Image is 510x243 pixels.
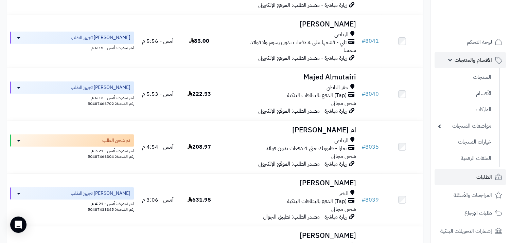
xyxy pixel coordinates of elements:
span: الطلبات [476,172,492,182]
a: لوحة التحكم [435,34,506,50]
span: رقم الشحنة: 50487466702 [88,100,134,107]
a: الأقسام [435,86,495,101]
span: [PERSON_NAME] تجهيز الطلب [71,34,130,41]
span: 85.00 [189,37,209,45]
a: الطلبات [435,169,506,185]
span: زيارة مباشرة - مصدر الطلب: الموقع الإلكتروني [258,160,347,168]
div: Open Intercom Messenger [10,217,27,233]
span: شحن مجاني [331,205,356,213]
span: زيارة مباشرة - مصدر الطلب: تطبيق الجوال [263,213,347,221]
span: أمس - 5:56 م [142,37,174,45]
h3: ام [PERSON_NAME] [223,126,356,134]
span: زيارة مباشرة - مصدر الطلب: الموقع الإلكتروني [258,1,347,9]
span: حفر الباطن [327,84,349,92]
span: الرياض [334,137,349,145]
span: (Tap) الدفع بالبطاقات البنكية [287,198,347,205]
span: رقم الشحنة: 50487466304 [88,153,134,160]
div: اخر تحديث: أمس - 6:15 م [10,44,134,51]
span: أمس - 5:53 م [142,90,174,98]
a: #8039 [362,196,379,204]
span: إشعارات التحويلات البنكية [440,226,492,236]
span: # [362,196,365,204]
span: سمسا [344,46,356,54]
a: الماركات [435,102,495,117]
span: زيارة مباشرة - مصدر الطلب: الموقع الإلكتروني [258,54,347,62]
a: المراجعات والأسئلة [435,187,506,203]
div: اخر تحديث: أمس - 4:21 م [10,200,134,207]
span: 222.53 [188,90,211,98]
span: الرياض [334,31,349,39]
span: [PERSON_NAME] تجهيز الطلب [71,190,130,197]
span: تمارا - فاتورتك حتى 4 دفعات بدون فوائد [266,145,347,152]
a: خيارات المنتجات [435,135,495,149]
span: الأقسام والمنتجات [455,55,492,65]
span: # [362,90,365,98]
span: # [362,37,365,45]
span: الخبر [339,190,349,198]
span: لوحة التحكم [467,37,492,47]
span: # [362,143,365,151]
span: [PERSON_NAME] تجهيز الطلب [71,84,130,91]
span: طلبات الإرجاع [464,208,492,218]
a: المنتجات [435,70,495,85]
div: اخر تحديث: أمس - 6:12 م [10,94,134,101]
span: شحن مجاني [331,152,356,160]
span: أمس - 3:06 م [142,196,174,204]
a: #8035 [362,143,379,151]
div: اخر تحديث: أمس - 7:21 م [10,147,134,154]
span: 208.97 [188,143,211,151]
img: logo-2.png [464,17,504,32]
span: تابي - قسّمها على 4 دفعات بدون رسوم ولا فوائد [250,39,347,46]
span: تم شحن الطلب [102,137,130,144]
a: #8041 [362,37,379,45]
span: شحن مجاني [331,99,356,107]
a: #8040 [362,90,379,98]
h3: [PERSON_NAME] [223,179,356,187]
a: الملفات الرقمية [435,151,495,166]
h3: [PERSON_NAME] [223,232,356,240]
span: أمس - 4:54 م [142,143,174,151]
span: (Tap) الدفع بالبطاقات البنكية [287,92,347,99]
span: 631.95 [188,196,211,204]
a: طلبات الإرجاع [435,205,506,221]
h3: Majed Almutairi [223,73,356,81]
span: زيارة مباشرة - مصدر الطلب: الموقع الإلكتروني [258,107,347,115]
span: المراجعات والأسئلة [454,190,492,200]
a: إشعارات التحويلات البنكية [435,223,506,239]
a: مواصفات المنتجات [435,119,495,133]
h3: [PERSON_NAME] [223,20,356,28]
span: رقم الشحنة: 50487433345 [88,206,134,212]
